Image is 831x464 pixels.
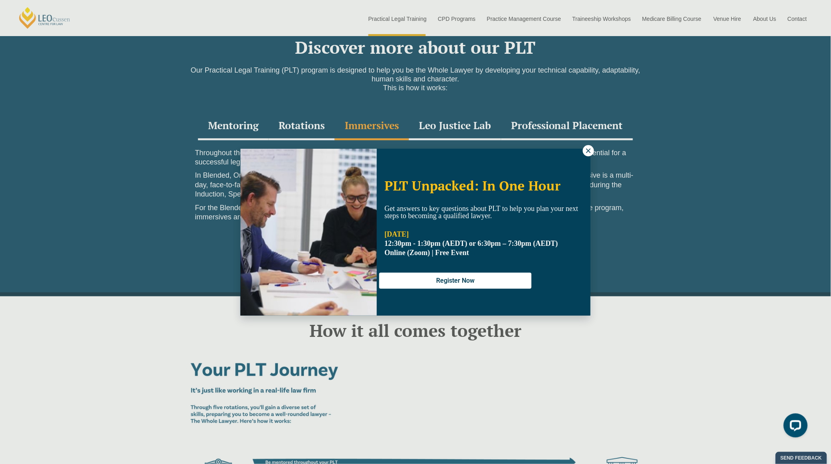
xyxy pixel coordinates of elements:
span: Online (Zoom) | Free Event [384,249,469,257]
span: Get answers to key questions about PLT to help you plan your next steps to becoming a qualified l... [384,205,578,220]
img: Woman in yellow blouse holding folders looking to the right and smiling [241,149,377,316]
strong: [DATE] [384,230,409,238]
button: Register Now [379,273,532,289]
button: Close [583,145,594,156]
span: PLT Unpacked: In One Hour [384,177,560,194]
strong: 12:30pm - 1:30pm (AEDT) or 6:30pm – 7:30pm (AEDT) [384,239,558,247]
iframe: LiveChat chat widget [777,410,811,444]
